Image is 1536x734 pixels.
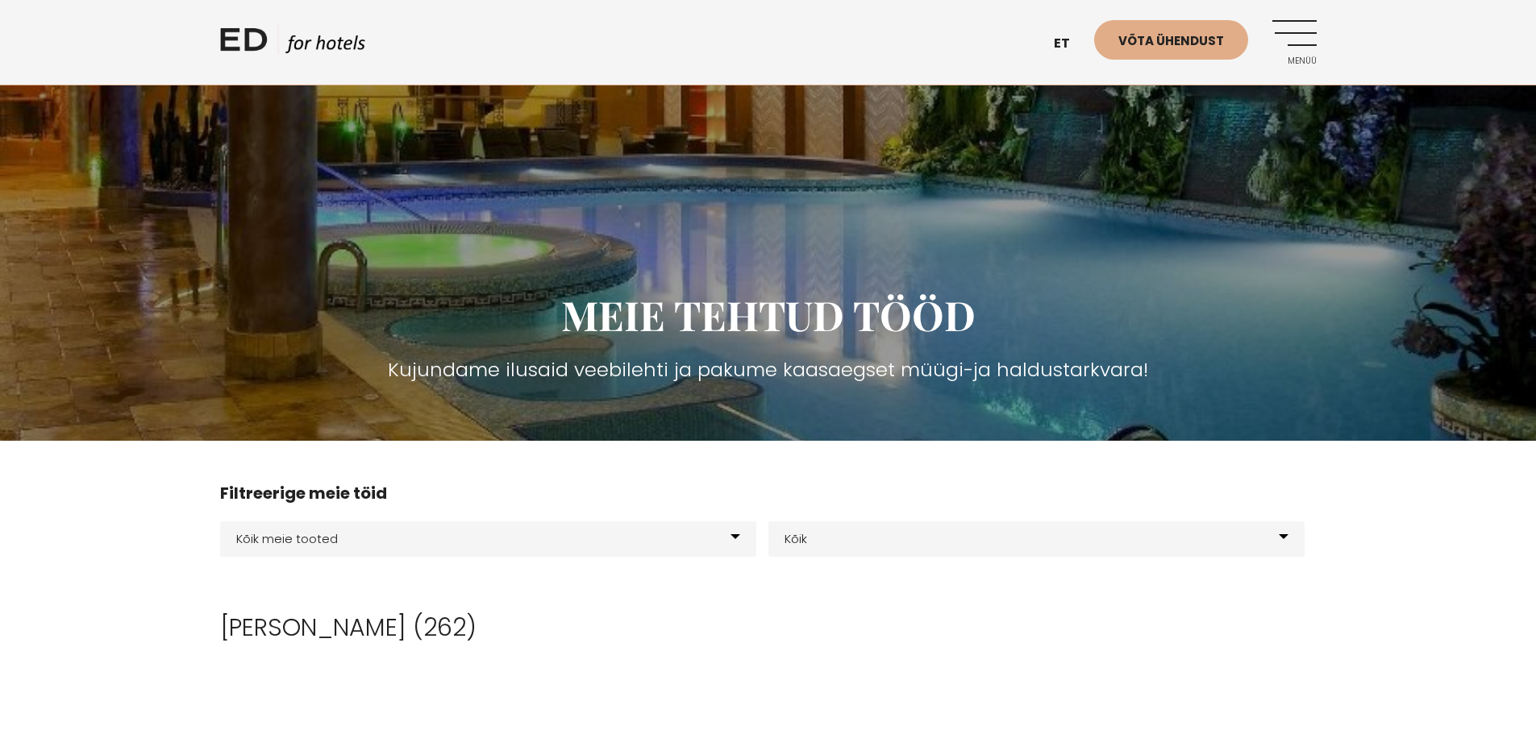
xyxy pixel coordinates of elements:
span: MEIE TEHTUD TÖÖD [561,288,976,342]
a: et [1046,24,1094,64]
a: Menüü [1272,20,1317,64]
a: ED HOTELS [220,24,365,64]
span: Menüü [1272,56,1317,66]
a: Võta ühendust [1094,20,1248,60]
h2: [PERSON_NAME] (262) [220,613,1317,642]
h4: Filtreerige meie töid [220,481,1317,505]
h3: Kujundame ilusaid veebilehti ja pakume kaasaegset müügi-ja haldustarkvara! [220,355,1317,384]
